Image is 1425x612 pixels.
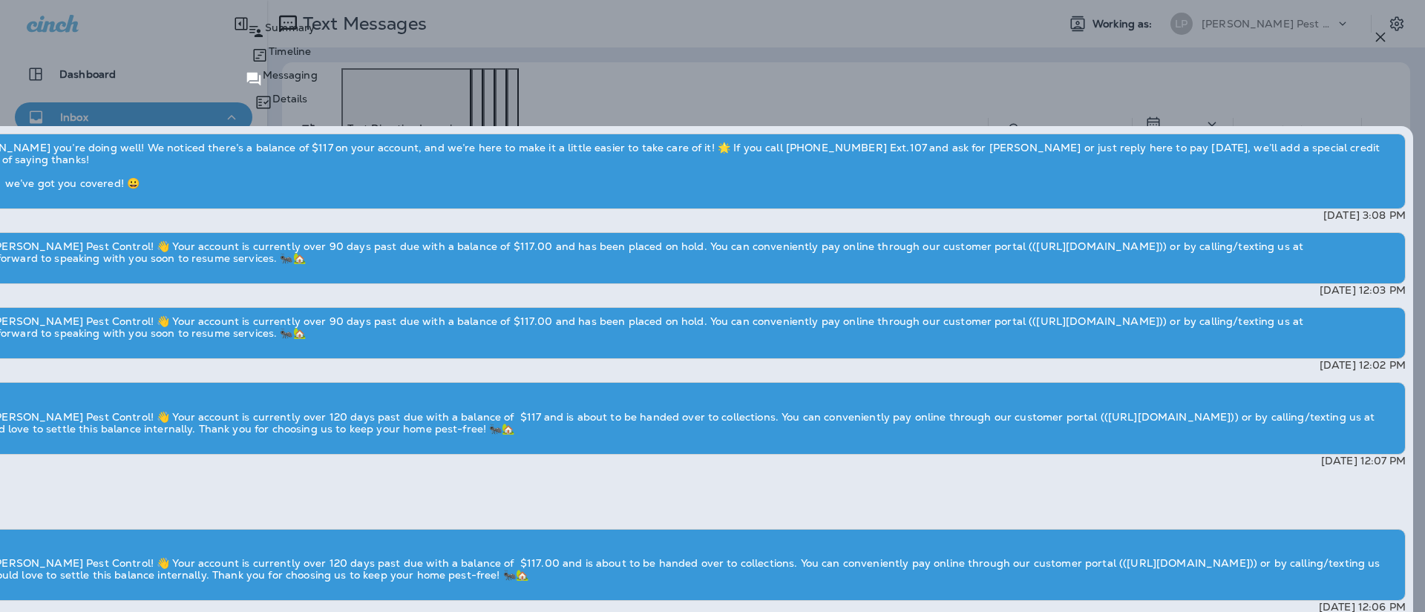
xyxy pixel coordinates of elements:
p: [DATE] 12:07 PM [1321,455,1406,467]
p: [DATE] 12:03 PM [1320,284,1406,296]
p: Details [272,93,308,105]
p: [DATE] 12:02 PM [1320,359,1406,371]
p: Summary [265,22,315,33]
p: Timeline [269,45,311,57]
p: Messaging [263,69,318,81]
p: [DATE] 3:08 PM [1323,209,1406,221]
